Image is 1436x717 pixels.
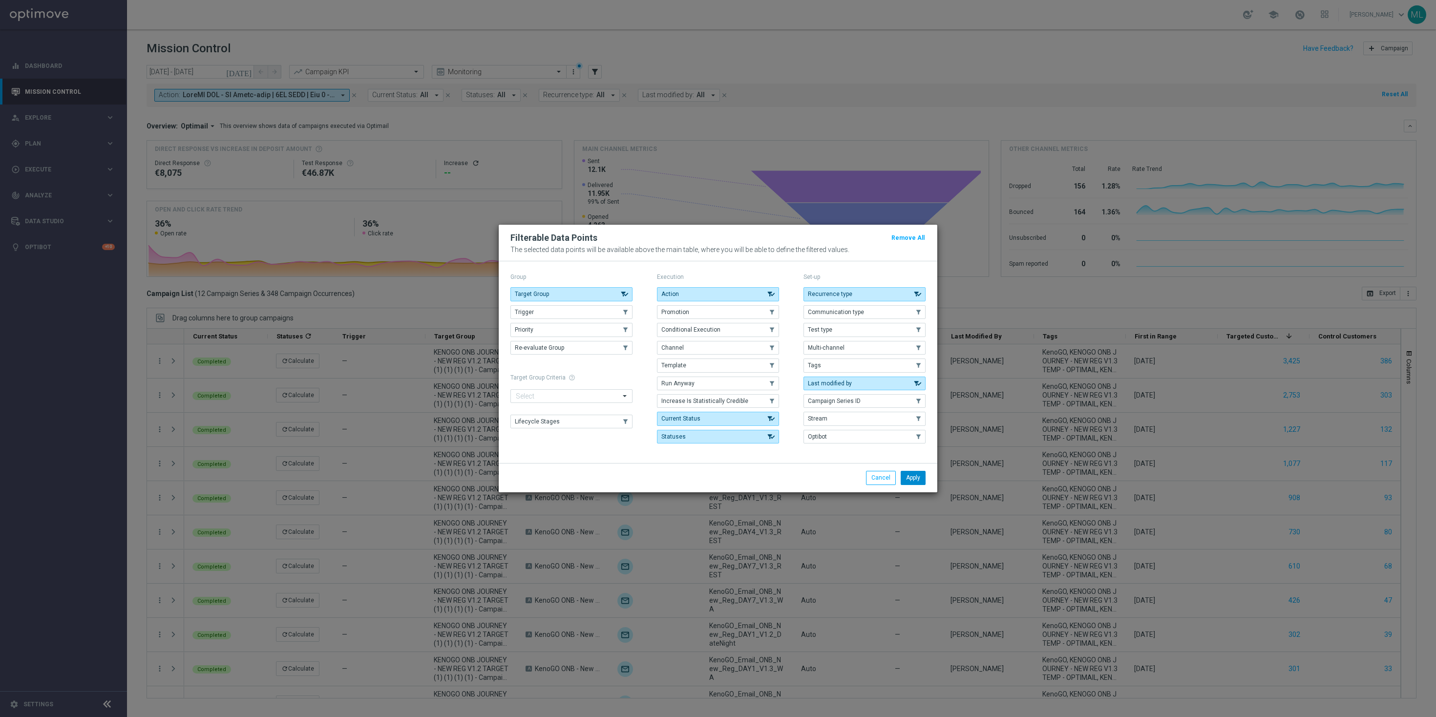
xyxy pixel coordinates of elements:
span: Run Anyway [661,380,695,387]
button: Current Status [657,412,779,425]
span: Multi-channel [808,344,845,351]
button: Recurrence type [803,287,926,301]
button: Campaign Series ID [803,394,926,408]
button: Multi-channel [803,341,926,355]
button: Communication type [803,305,926,319]
button: Re-evaluate Group [510,341,633,355]
span: Test type [808,326,832,333]
button: Last modified by [803,377,926,390]
button: Stream [803,412,926,425]
button: Conditional Execution [657,323,779,337]
button: Cancel [866,471,896,485]
span: Communication type [808,309,864,316]
span: Optibot [808,433,827,440]
span: Recurrence type [808,291,852,297]
span: help_outline [569,374,575,381]
button: Action [657,287,779,301]
span: Tags [808,362,821,369]
span: Trigger [515,309,534,316]
span: Campaign Series ID [808,398,861,404]
span: Promotion [661,309,689,316]
button: Tags [803,358,926,372]
p: Group [510,273,633,281]
p: Execution [657,273,779,281]
button: Trigger [510,305,633,319]
button: Priority [510,323,633,337]
button: Promotion [657,305,779,319]
button: Statuses [657,430,779,443]
h2: Filterable Data Points [510,232,597,244]
p: Set-up [803,273,926,281]
span: Re-evaluate Group [515,344,564,351]
span: Statuses [661,433,686,440]
button: Channel [657,341,779,355]
span: Target Group [515,291,549,297]
button: Lifecycle Stages [510,415,633,428]
span: Channel [661,344,684,351]
button: Run Anyway [657,377,779,390]
span: Increase Is Statistically Credible [661,398,748,404]
button: Apply [901,471,926,485]
button: Remove All [890,232,926,243]
p: The selected data points will be available above the main table, where you will be able to define... [510,246,926,253]
span: Priority [515,326,533,333]
button: Target Group [510,287,633,301]
span: Conditional Execution [661,326,720,333]
span: Template [661,362,686,369]
span: Action [661,291,679,297]
button: Test type [803,323,926,337]
span: Current Status [661,415,700,422]
span: Lifecycle Stages [515,418,560,425]
span: Last modified by [808,380,852,387]
button: Template [657,358,779,372]
button: Optibot [803,430,926,443]
span: Stream [808,415,827,422]
button: Increase Is Statistically Credible [657,394,779,408]
h1: Target Group Criteria [510,374,633,381]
